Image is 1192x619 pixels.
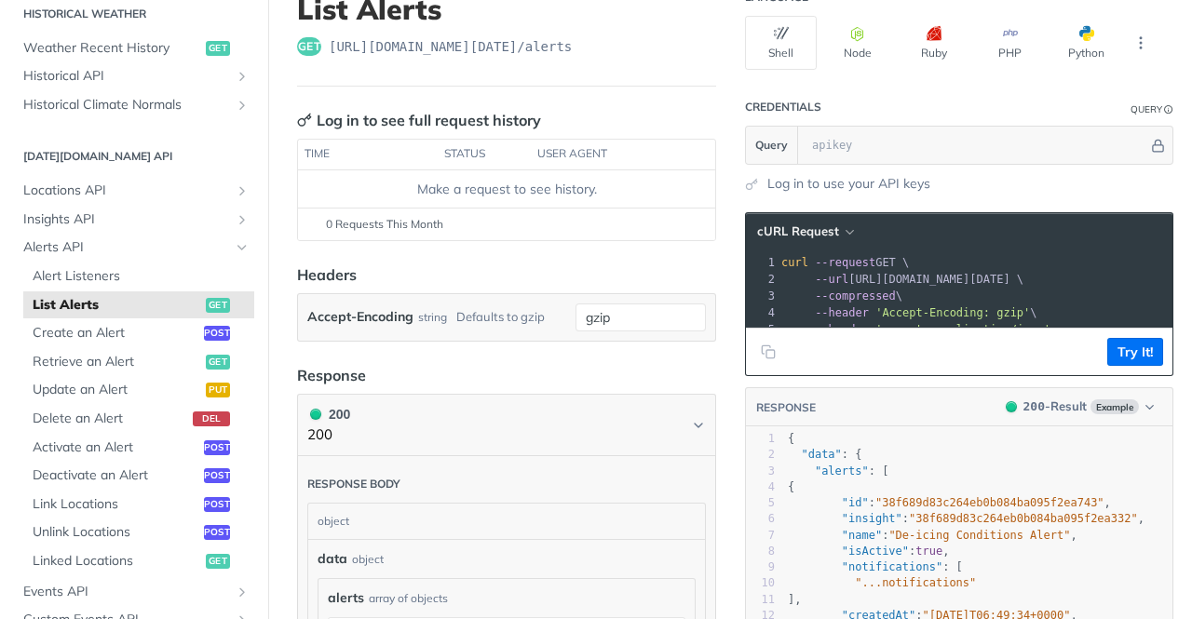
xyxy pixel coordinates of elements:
[746,447,775,463] div: 2
[746,321,778,338] div: 5
[875,496,1104,509] span: "38f689d83c264eb0b084ba095f2ea743"
[193,411,230,426] span: del
[815,289,896,303] span: --compressed
[204,440,230,455] span: post
[204,326,230,341] span: post
[235,98,250,113] button: Show subpages for Historical Climate Normals
[1164,105,1173,114] i: Information
[305,180,708,199] div: Make a request to see history.
[746,271,778,288] div: 2
[788,432,794,445] span: {
[898,16,969,70] button: Ruby
[298,140,438,169] th: time
[1050,16,1122,70] button: Python
[755,137,788,154] span: Query
[909,512,1138,525] span: "38f689d83c264eb0b084ba095f2ea332"
[23,67,230,86] span: Historical API
[996,397,1163,416] button: 200200-ResultExample
[815,256,875,269] span: --request
[781,256,808,269] span: curl
[875,306,1030,319] span: 'Accept-Encoding: gzip'
[14,578,254,606] a: Events APIShow subpages for Events API
[755,338,781,366] button: Copy to clipboard
[23,291,254,319] a: List Alertsget
[815,323,869,336] span: --header
[352,551,384,568] div: object
[1131,102,1162,116] div: Query
[206,41,230,56] span: get
[329,37,572,56] span: https://api.tomorrow.io/v4/alerts
[14,91,254,119] a: Historical Climate NormalsShow subpages for Historical Climate Normals
[23,39,201,58] span: Weather Recent History
[781,273,1023,286] span: [URL][DOMAIN_NAME][DATE] \
[745,100,821,114] div: Credentials
[204,525,230,540] span: post
[746,559,775,575] div: 9
[23,518,254,546] a: Unlink Locationspost
[297,113,312,128] svg: Key
[235,212,250,227] button: Show subpages for Insights API
[755,398,817,417] button: RESPONSE
[751,222,860,241] button: cURL Request
[33,552,201,571] span: Linked Locations
[842,496,869,509] span: "id"
[746,495,775,511] div: 5
[33,438,199,457] span: Activate an Alert
[14,206,254,234] a: Insights APIShow subpages for Insights API
[307,404,706,446] button: 200 200200
[23,547,254,575] a: Linked Locationsget
[788,464,888,478] span: : [
[746,431,775,447] div: 1
[318,549,347,569] span: data
[23,491,254,518] a: Link Locationspost
[33,381,201,399] span: Update an Alert
[418,303,447,330] div: string
[781,306,1037,319] span: \
[206,355,230,370] span: get
[746,528,775,544] div: 7
[1132,34,1149,51] svg: More ellipsis
[326,216,443,233] span: 0 Requests This Month
[821,16,893,70] button: Node
[746,464,775,479] div: 3
[746,592,775,608] div: 11
[746,544,775,559] div: 8
[746,254,778,271] div: 1
[297,37,321,56] span: get
[23,319,254,347] a: Create an Alertpost
[369,590,448,607] div: array of objects
[842,529,882,542] span: "name"
[815,306,869,319] span: --header
[855,576,976,589] span: "...notifications"
[204,497,230,512] span: post
[14,6,254,22] h2: Historical Weather
[328,588,364,608] span: alerts
[23,182,230,200] span: Locations API
[33,267,250,286] span: Alert Listeners
[788,512,1145,525] span: : ,
[531,140,678,169] th: user agent
[307,303,413,330] label: Accept-Encoding
[815,464,869,478] span: "alerts"
[307,404,350,424] div: 200
[746,304,778,321] div: 4
[788,560,963,573] span: : [
[14,234,254,262] a: Alerts APIHide subpages for Alerts API
[308,504,700,539] div: object
[788,496,1111,509] span: : ,
[297,263,357,286] div: Headers
[974,16,1046,70] button: PHP
[438,140,531,169] th: status
[1023,397,1087,416] div: - Result
[33,523,199,542] span: Unlink Locations
[206,298,230,313] span: get
[691,418,706,433] svg: Chevron
[1090,399,1139,414] span: Example
[1131,102,1173,116] div: QueryInformation
[801,448,841,461] span: "data"
[23,583,230,601] span: Events API
[23,376,254,404] a: Update an Alertput
[746,288,778,304] div: 3
[888,529,1070,542] span: "De-icing Conditions Alert"
[803,127,1148,164] input: apikey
